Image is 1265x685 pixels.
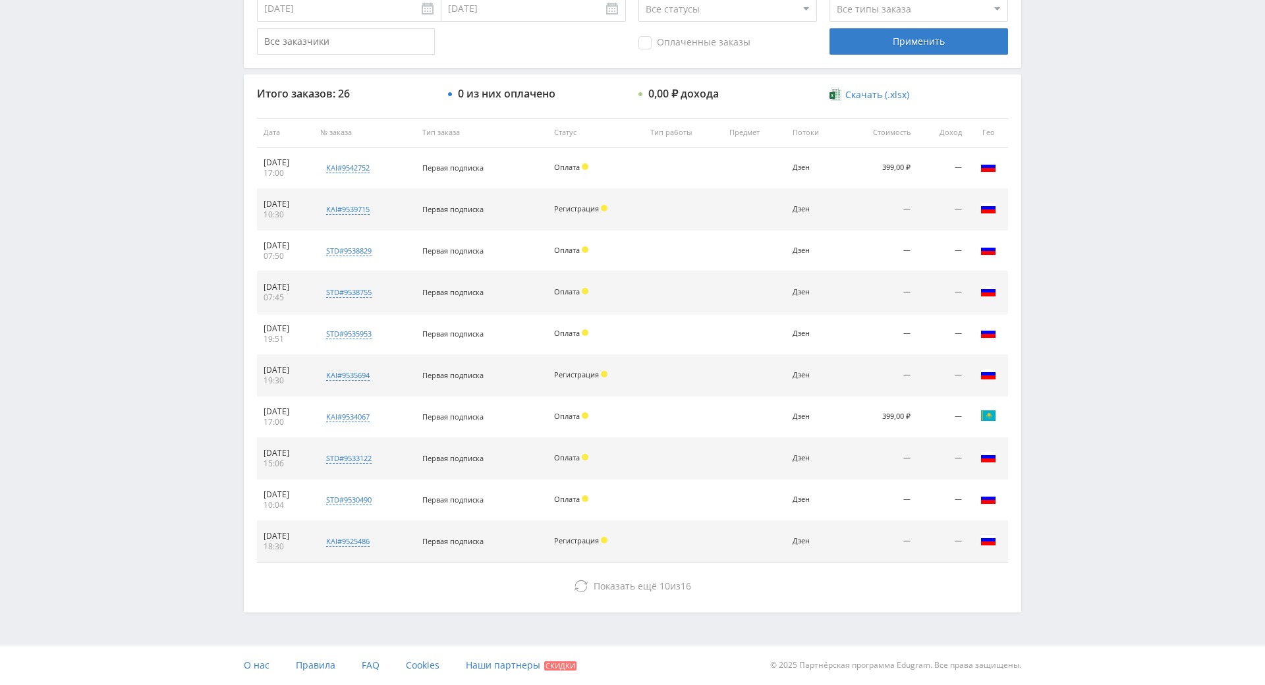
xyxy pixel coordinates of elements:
div: 15:06 [264,458,307,469]
td: — [917,479,969,521]
div: [DATE] [264,157,307,168]
span: Оплата [554,494,580,504]
img: rus.png [980,283,996,299]
span: Холд [601,371,607,377]
span: Первая подписка [422,163,484,173]
a: FAQ [362,645,379,685]
th: Статус [548,118,644,148]
div: Дзен [793,454,837,462]
span: Первая подписка [422,495,484,505]
span: Первая подписка [422,453,484,463]
td: — [917,314,969,355]
img: rus.png [980,200,996,216]
td: — [917,272,969,314]
span: 16 [681,580,691,592]
th: Предмет [723,118,786,148]
span: 10 [660,580,670,592]
span: Первая подписка [422,246,484,256]
div: kai#9539715 [326,204,370,215]
div: std#9538755 [326,287,372,298]
td: — [917,438,969,479]
div: [DATE] [264,448,307,458]
span: Наши партнеры [466,659,540,671]
div: kai#9525486 [326,536,370,547]
div: kai#9534067 [326,412,370,422]
div: 17:00 [264,417,307,427]
div: Дзен [793,537,837,545]
div: Дзен [793,163,837,172]
span: Оплата [554,411,580,421]
td: — [843,355,917,397]
div: Дзен [793,371,837,379]
span: Оплата [554,162,580,172]
td: — [843,438,917,479]
a: Наши партнеры Скидки [466,645,576,685]
th: Гео [969,118,1008,148]
div: Дзен [793,412,837,421]
img: rus.png [980,242,996,258]
th: Дата [257,118,314,148]
div: 10:30 [264,209,307,220]
img: rus.png [980,366,996,382]
span: Холд [582,288,588,294]
div: 17:00 [264,168,307,178]
span: Оплаченные заказы [638,36,750,49]
span: Первая подписка [422,370,484,380]
span: Первая подписка [422,204,484,214]
div: kai#9535694 [326,370,370,381]
th: Стоимость [843,118,917,148]
td: — [843,521,917,562]
td: — [917,355,969,397]
span: Скидки [544,661,576,671]
button: Показать ещё 10из16 [257,573,1008,599]
div: [DATE] [264,365,307,375]
span: Холд [582,246,588,253]
td: — [917,148,969,189]
div: 0,00 ₽ дохода [648,88,719,99]
div: std#9530490 [326,495,372,505]
span: Правила [296,659,335,671]
div: Применить [829,28,1007,55]
td: — [917,397,969,438]
td: — [843,189,917,231]
div: [DATE] [264,406,307,417]
a: О нас [244,645,269,685]
span: Холд [601,205,607,211]
div: [DATE] [264,489,307,500]
div: 0 из них оплачено [458,88,555,99]
td: — [843,479,917,521]
td: — [917,189,969,231]
span: Первая подписка [422,412,484,422]
span: Регистрация [554,204,599,213]
td: — [843,231,917,272]
div: std#9535953 [326,329,372,339]
div: 07:50 [264,251,307,261]
div: Итого заказов: 26 [257,88,435,99]
a: Правила [296,645,335,685]
img: rus.png [980,159,996,175]
span: Оплата [554,452,580,462]
span: Оплата [554,328,580,338]
td: — [917,521,969,562]
span: из [594,580,691,592]
img: xlsx [829,88,841,101]
div: [DATE] [264,282,307,292]
span: Холд [582,412,588,419]
span: Оплата [554,287,580,296]
td: — [917,231,969,272]
span: Холд [582,495,588,502]
div: [DATE] [264,199,307,209]
span: О нас [244,659,269,671]
span: Регистрация [554,535,599,545]
div: Дзен [793,288,837,296]
img: rus.png [980,532,996,548]
span: Холд [582,454,588,460]
span: Холд [582,163,588,170]
div: © 2025 Партнёрская программа Edugram. Все права защищены. [639,645,1021,685]
div: kai#9542752 [326,163,370,173]
div: [DATE] [264,240,307,251]
td: 399,00 ₽ [843,148,917,189]
span: Регистрация [554,370,599,379]
div: 19:51 [264,334,307,344]
img: rus.png [980,491,996,507]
